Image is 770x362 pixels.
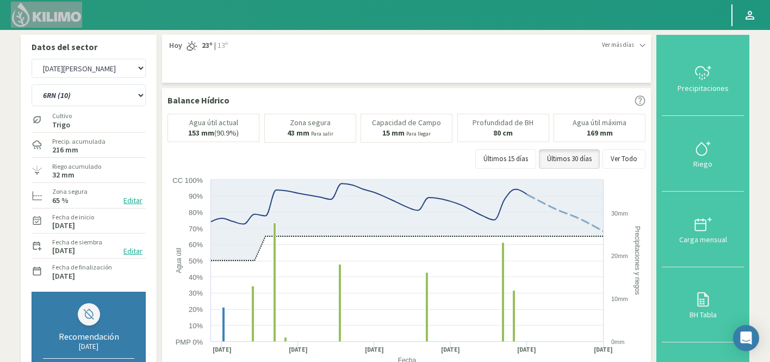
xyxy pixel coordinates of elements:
[573,119,626,127] p: Agua útil máxima
[602,40,634,50] span: Ver más días
[372,119,441,127] p: Capacidad de Campo
[43,342,134,351] div: [DATE]
[473,119,533,127] p: Profundidad de BH
[665,160,741,168] div: Riego
[662,40,744,116] button: Precipitaciones
[52,237,102,247] label: Fecha de siembra
[611,339,624,345] text: 0mm
[52,212,94,222] label: Fecha de inicio
[662,116,744,192] button: Riego
[52,146,78,154] label: 216 mm
[733,325,759,351] div: Open Intercom Messenger
[188,129,239,137] p: (90.9%)
[167,40,182,51] span: Hoy
[665,84,741,92] div: Precipitaciones
[52,121,72,128] label: Trigo
[441,346,460,354] text: [DATE]
[52,187,88,197] label: Zona segura
[594,346,613,354] text: [DATE]
[634,226,641,295] text: Precipitaciones y riegos
[52,247,75,254] label: [DATE]
[189,257,203,265] text: 50%
[52,137,105,146] label: Precip. acumulada
[517,346,536,354] text: [DATE]
[475,149,536,169] button: Últimos 15 días
[611,253,628,259] text: 20mm
[662,267,744,343] button: BH Tabla
[189,322,203,330] text: 10%
[539,149,600,169] button: Últimos 30 días
[365,346,384,354] text: [DATE]
[214,40,216,51] span: |
[213,346,232,354] text: [DATE]
[172,176,203,185] text: CC 100%
[189,208,203,217] text: 80%
[52,262,112,272] label: Fecha de finalización
[290,119,331,127] p: Zona segura
[611,296,628,302] text: 10mm
[43,331,134,342] div: Recomendación
[665,311,741,318] div: BH Tabla
[287,128,309,138] b: 43 mm
[189,225,203,233] text: 70%
[176,338,203,346] text: PMP 0%
[406,130,431,137] small: Para llegar
[662,192,744,267] button: Carga mensual
[603,149,645,169] button: Ver Todo
[311,130,333,137] small: Para salir
[289,346,308,354] text: [DATE]
[202,40,213,50] strong: 23º
[167,94,229,107] p: Balance Hídrico
[52,162,101,171] label: Riego acumulado
[52,197,69,204] label: 65 %
[189,241,203,249] text: 60%
[611,210,628,217] text: 30mm
[175,248,183,273] text: Agua útil
[493,128,513,138] b: 80 cm
[189,273,203,281] text: 40%
[189,305,203,314] text: 20%
[188,128,214,138] b: 153 mm
[382,128,405,138] b: 15 mm
[52,111,72,121] label: Cultivo
[11,2,82,28] img: Kilimo
[587,128,613,138] b: 169 mm
[665,236,741,243] div: Carga mensual
[52,171,74,179] label: 32 mm
[52,273,75,280] label: [DATE]
[120,194,146,207] button: Editar
[52,222,75,229] label: [DATE]
[189,119,238,127] p: Agua útil actual
[120,245,146,257] button: Editar
[32,40,146,53] p: Datos del sector
[216,40,228,51] span: 13º
[189,289,203,297] text: 30%
[189,192,203,200] text: 90%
